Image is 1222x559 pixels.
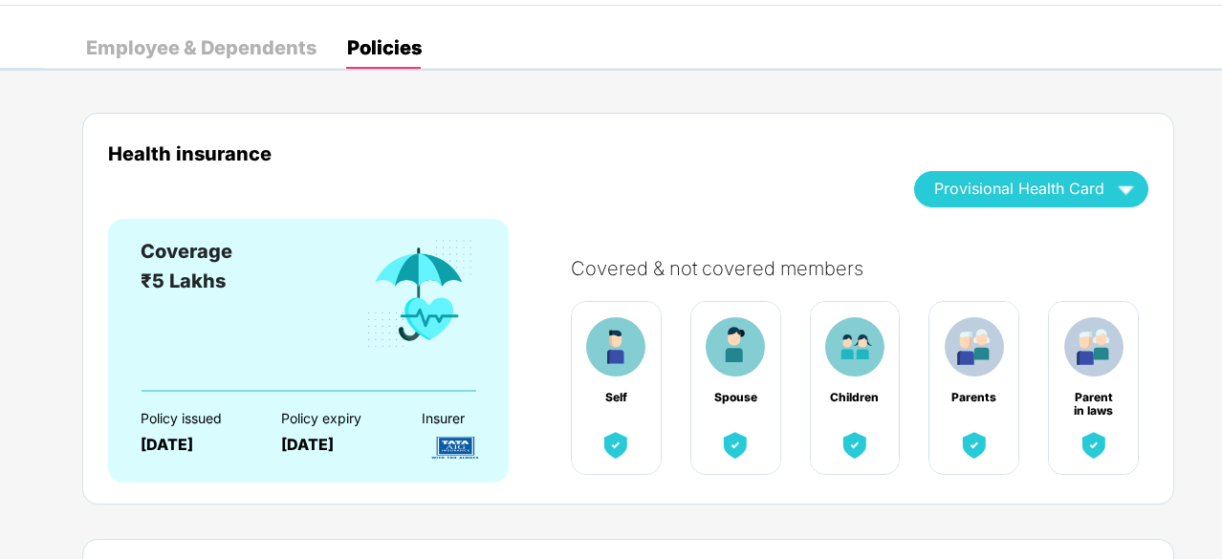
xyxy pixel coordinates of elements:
div: Policies [347,38,422,57]
div: Health insurance [108,142,885,164]
div: Policy expiry [281,411,388,426]
div: [DATE] [281,436,388,454]
div: [DATE] [141,436,248,454]
img: benefitCardImg [718,428,753,462]
div: Coverage [141,237,232,267]
img: benefitCardImg [1077,428,1111,462]
img: benefitCardImg [825,317,884,376]
img: InsurerLogo [422,431,489,464]
img: wAAAAASUVORK5CYII= [1109,172,1143,205]
span: Provisional Health Card [934,183,1104,194]
span: ₹5 Lakhs [141,269,226,292]
img: benefitCardImg [838,428,872,462]
div: Self [591,391,641,404]
div: Insurer [422,411,529,426]
div: Children [830,391,880,404]
img: benefitCardImg [599,428,633,462]
div: Policy issued [141,411,248,426]
div: Covered & not covered members [571,257,1167,280]
img: benefitCardImg [957,428,992,462]
img: benefitCardImg [945,317,1004,376]
img: benefitCardImg [1064,317,1124,376]
div: Employee & Dependents [86,38,316,57]
img: benefitCardImg [363,237,476,352]
img: benefitCardImg [586,317,645,376]
div: Parent in laws [1069,391,1119,404]
div: Parents [949,391,999,404]
div: Spouse [710,391,760,404]
img: benefitCardImg [706,317,765,376]
button: Provisional Health Card [914,171,1148,207]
